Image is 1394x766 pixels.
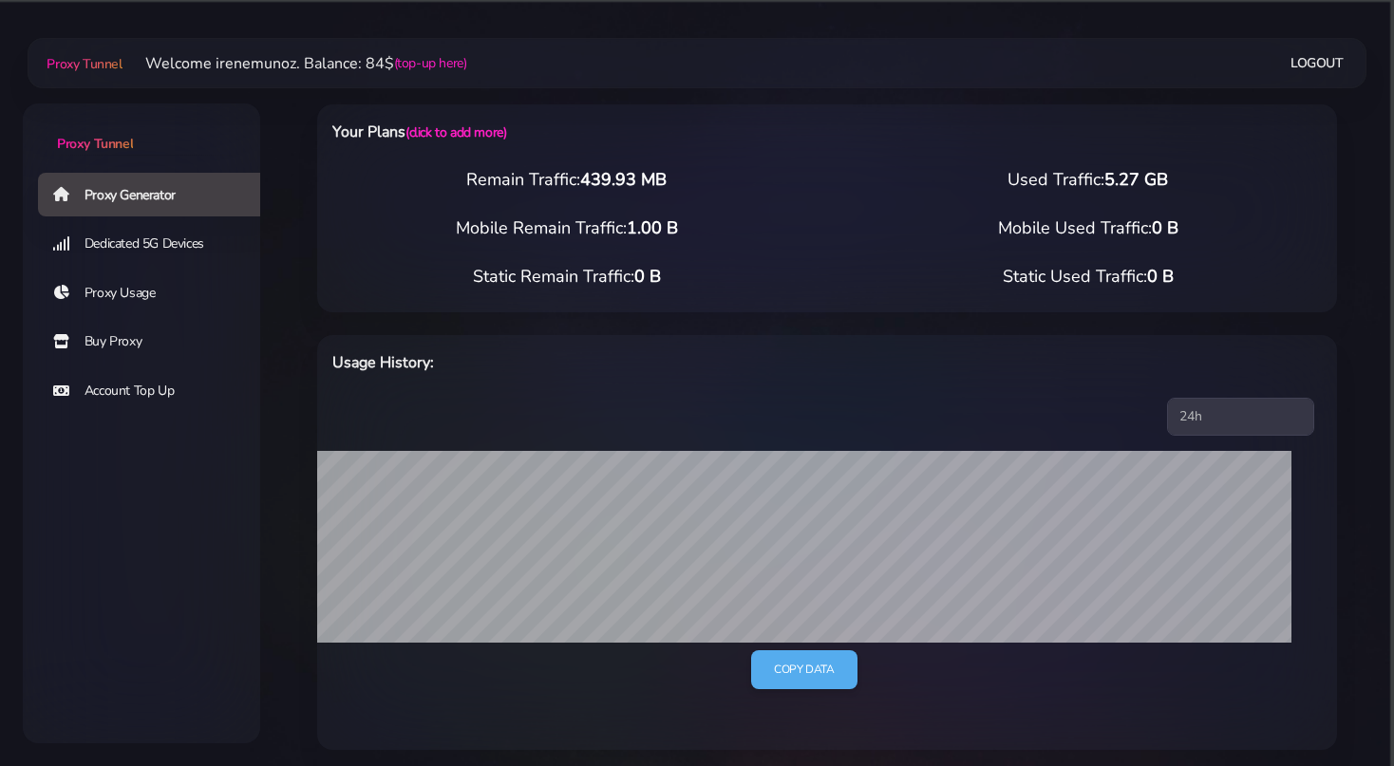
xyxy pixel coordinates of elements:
[332,120,900,144] h6: Your Plans
[306,167,827,193] div: Remain Traffic:
[405,123,506,141] a: (click to add more)
[634,265,661,288] span: 0 B
[751,650,857,689] a: Copy data
[306,215,827,241] div: Mobile Remain Traffic:
[1104,168,1168,191] span: 5.27 GB
[47,55,122,73] span: Proxy Tunnel
[394,53,467,73] a: (top-up here)
[1147,265,1174,288] span: 0 B
[827,264,1348,290] div: Static Used Traffic:
[332,350,900,375] h6: Usage History:
[38,222,275,266] a: Dedicated 5G Devices
[38,369,275,413] a: Account Top Up
[57,135,133,153] span: Proxy Tunnel
[306,264,827,290] div: Static Remain Traffic:
[580,168,667,191] span: 439.93 MB
[38,173,275,216] a: Proxy Generator
[122,52,467,75] li: Welcome irenemunoz. Balance: 84$
[43,48,122,79] a: Proxy Tunnel
[827,167,1348,193] div: Used Traffic:
[38,320,275,364] a: Buy Proxy
[1290,46,1344,81] a: Logout
[1114,456,1370,742] iframe: Webchat Widget
[38,271,275,315] a: Proxy Usage
[1152,216,1178,239] span: 0 B
[627,216,678,239] span: 1.00 B
[827,215,1348,241] div: Mobile Used Traffic:
[23,103,260,154] a: Proxy Tunnel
